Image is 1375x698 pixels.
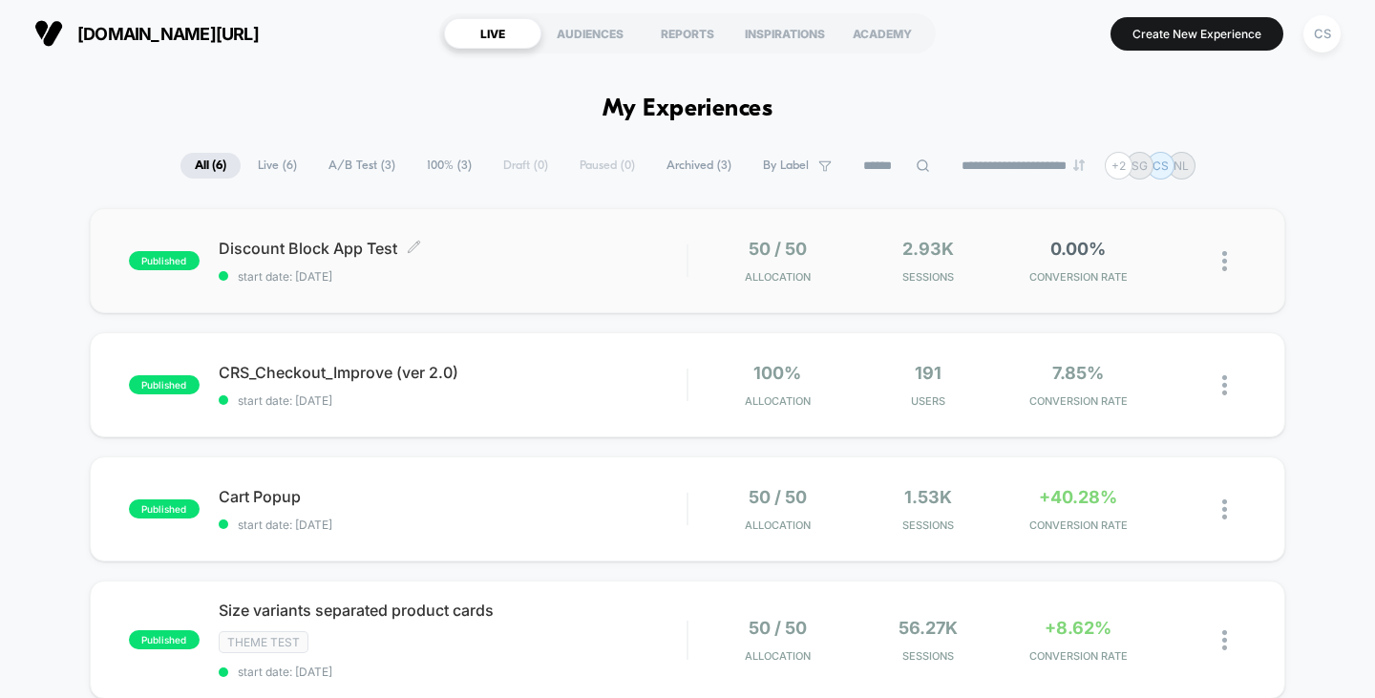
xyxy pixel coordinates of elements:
span: Allocation [745,518,811,532]
img: Visually logo [34,19,63,48]
span: CONVERSION RATE [1008,270,1149,284]
button: Create New Experience [1111,17,1283,51]
img: end [1073,159,1085,171]
h1: My Experiences [603,95,773,123]
span: 50 / 50 [749,487,807,507]
span: 100% [753,363,801,383]
span: 100% ( 3 ) [412,153,486,179]
button: CS [1298,14,1346,53]
div: LIVE [444,18,541,49]
img: close [1222,630,1227,650]
span: CRS_Checkout_Improve (ver 2.0) [219,363,687,382]
img: close [1222,499,1227,519]
span: 50 / 50 [749,239,807,259]
span: published [129,251,200,270]
span: Allocation [745,649,811,663]
span: +40.28% [1039,487,1117,507]
span: Size variants separated product cards [219,601,687,620]
span: [DOMAIN_NAME][URL] [77,24,259,44]
span: start date: [DATE] [219,269,687,284]
span: start date: [DATE] [219,518,687,532]
div: AUDIENCES [541,18,639,49]
span: CONVERSION RATE [1008,394,1149,408]
span: Cart Popup [219,487,687,506]
span: 7.85% [1052,363,1104,383]
span: 0.00% [1050,239,1106,259]
div: ACADEMY [834,18,931,49]
p: SG [1132,159,1148,173]
span: Sessions [857,649,998,663]
span: CONVERSION RATE [1008,518,1149,532]
span: Theme Test [219,631,308,653]
img: close [1222,375,1227,395]
div: CS [1303,15,1341,53]
span: Discount Block App Test [219,239,687,258]
img: close [1222,251,1227,271]
span: published [129,375,200,394]
span: published [129,630,200,649]
span: +8.62% [1045,618,1111,638]
div: INSPIRATIONS [736,18,834,49]
p: CS [1153,159,1169,173]
span: Sessions [857,518,998,532]
span: 191 [915,363,941,383]
span: 1.53k [904,487,952,507]
div: + 2 [1105,152,1132,180]
span: published [129,499,200,518]
span: Archived ( 3 ) [652,153,746,179]
span: 2.93k [902,239,954,259]
span: Live ( 6 ) [243,153,311,179]
p: NL [1174,159,1189,173]
span: 50 / 50 [749,618,807,638]
span: Allocation [745,270,811,284]
span: A/B Test ( 3 ) [314,153,410,179]
span: 56.27k [899,618,958,638]
span: Allocation [745,394,811,408]
div: REPORTS [639,18,736,49]
span: By Label [763,159,809,173]
span: start date: [DATE] [219,393,687,408]
span: CONVERSION RATE [1008,649,1149,663]
span: Users [857,394,998,408]
button: [DOMAIN_NAME][URL] [29,18,264,49]
span: All ( 6 ) [180,153,241,179]
span: Sessions [857,270,998,284]
span: start date: [DATE] [219,665,687,679]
